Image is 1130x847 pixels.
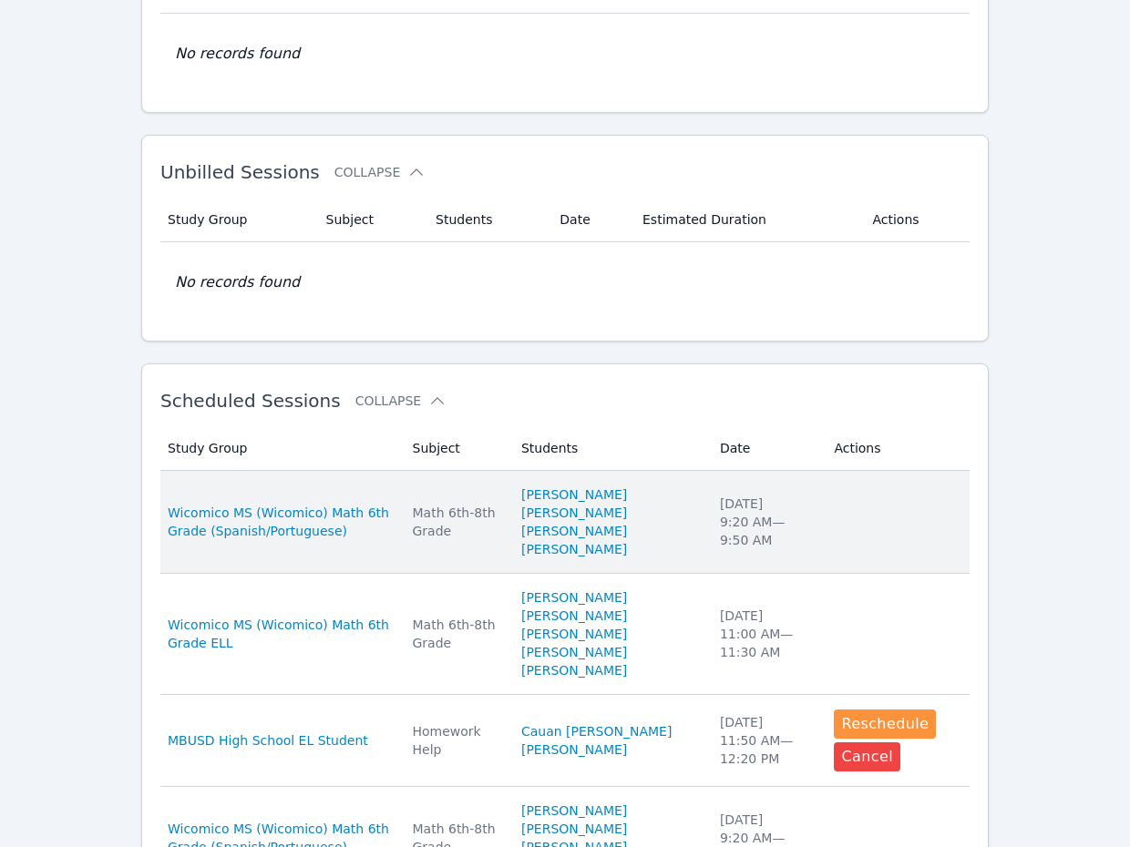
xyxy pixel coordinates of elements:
th: Study Group [160,426,402,471]
a: Wicomico MS (Wicomico) Math 6th Grade ELL [168,616,391,652]
tr: Wicomico MS (Wicomico) Math 6th Grade (Spanish/Portuguese)Math 6th-8th Grade[PERSON_NAME][PERSON_... [160,471,970,574]
button: Collapse [355,392,447,410]
span: Unbilled Sessions [160,161,320,183]
th: Study Group [160,198,315,242]
a: [PERSON_NAME] [521,625,627,643]
button: Cancel [834,742,900,771]
th: Actions [823,426,970,471]
div: Math 6th-8th Grade [413,504,499,540]
a: [PERSON_NAME] [521,522,627,540]
button: Collapse [334,163,426,181]
span: Scheduled Sessions [160,390,341,412]
a: Wicomico MS (Wicomico) Math 6th Grade (Spanish/Portuguese) [168,504,391,540]
th: Actions [861,198,970,242]
td: No records found [160,242,970,322]
th: Subject [402,426,510,471]
div: [DATE] 9:20 AM — 9:50 AM [720,495,813,549]
button: Reschedule [834,709,936,739]
div: [DATE] 11:00 AM — 11:30 AM [720,607,813,661]
a: [PERSON_NAME] [521,485,627,504]
th: Subject [315,198,425,242]
td: No records found [160,14,970,94]
th: Date [709,426,824,471]
th: Estimated Duration [632,198,861,242]
a: [PERSON_NAME] [521,504,627,522]
a: [PERSON_NAME] [521,540,627,558]
a: [PERSON_NAME] [PERSON_NAME] [521,643,698,679]
a: [PERSON_NAME] [521,820,627,838]
th: Students [425,198,549,242]
tr: Wicomico MS (Wicomico) Math 6th Grade ELLMath 6th-8th Grade[PERSON_NAME][PERSON_NAME][PERSON_NAME... [160,574,970,695]
div: [DATE] 11:50 AM — 12:20 PM [720,713,813,768]
a: [PERSON_NAME] [521,588,627,607]
div: Math 6th-8th Grade [413,616,499,652]
tr: MBUSD High School EL StudentHomework HelpCauan [PERSON_NAME] [PERSON_NAME][DATE]11:50 AM—12:20 PM... [160,695,970,787]
th: Students [510,426,709,471]
div: Homework Help [413,722,499,759]
th: Date [549,198,632,242]
a: [PERSON_NAME] [521,801,627,820]
a: [PERSON_NAME] [521,607,627,625]
a: MBUSD High School EL Student [168,731,368,750]
a: Cauan [PERSON_NAME] [PERSON_NAME] [521,722,698,759]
